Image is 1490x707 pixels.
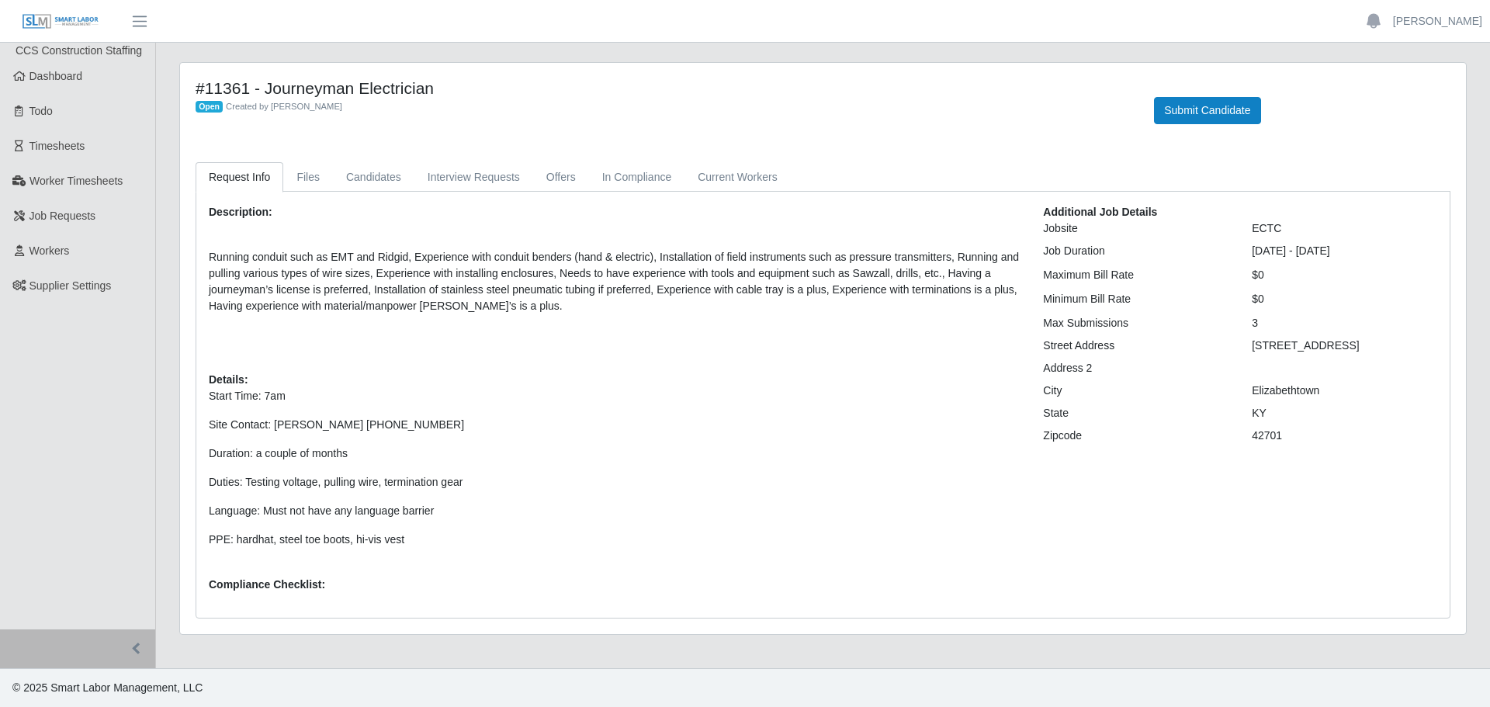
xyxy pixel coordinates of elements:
div: Address 2 [1031,360,1240,376]
div: Street Address [1031,338,1240,354]
a: Interview Requests [414,162,533,192]
div: Elizabethtown [1240,383,1449,399]
p: Running conduit such as EMT and Ridgid, Experience with conduit benders (hand & electric), Instal... [209,249,1020,314]
div: Jobsite [1031,220,1240,237]
p: PPE: hardhat, steel toe boots, hi-vis vest [209,532,1020,548]
div: Maximum Bill Rate [1031,267,1240,283]
span: © 2025 Smart Labor Management, LLC [12,681,203,694]
span: Todo [29,105,53,117]
div: Minimum Bill Rate [1031,291,1240,307]
span: Open [196,101,223,113]
p: Duties: Testing voltage, pulling wire, termination gear [209,474,1020,490]
b: Additional Job Details [1043,206,1157,218]
div: State [1031,405,1240,421]
b: Details: [209,373,248,386]
a: Offers [533,162,589,192]
b: Description: [209,206,272,218]
div: Max Submissions [1031,315,1240,331]
img: SLM Logo [22,13,99,30]
a: Request Info [196,162,283,192]
div: 42701 [1240,428,1449,444]
span: Dashboard [29,70,83,82]
span: Job Requests [29,210,96,222]
b: Compliance Checklist: [209,578,325,591]
button: Submit Candidate [1154,97,1260,124]
div: $0 [1240,291,1449,307]
span: CCS Construction Staffing [16,44,142,57]
div: KY [1240,405,1449,421]
div: City [1031,383,1240,399]
a: Current Workers [684,162,790,192]
h4: #11361 - Journeyman Electrician [196,78,1131,98]
span: Supplier Settings [29,279,112,292]
span: Worker Timesheets [29,175,123,187]
div: $0 [1240,267,1449,283]
p: Start Time: 7am [209,388,1020,404]
div: 3 [1240,315,1449,331]
p: Duration: a couple of months [209,445,1020,462]
a: [PERSON_NAME] [1393,13,1482,29]
p: Language: Must not have any language barrier [209,503,1020,519]
div: [DATE] - [DATE] [1240,243,1449,259]
span: Timesheets [29,140,85,152]
p: Site Contact: [PERSON_NAME] [PHONE_NUMBER] [209,417,1020,433]
a: Candidates [333,162,414,192]
span: Created by [PERSON_NAME] [226,102,342,111]
div: ECTC [1240,220,1449,237]
span: Workers [29,244,70,257]
div: Zipcode [1031,428,1240,444]
div: [STREET_ADDRESS] [1240,338,1449,354]
a: Files [283,162,333,192]
a: In Compliance [589,162,685,192]
div: Job Duration [1031,243,1240,259]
